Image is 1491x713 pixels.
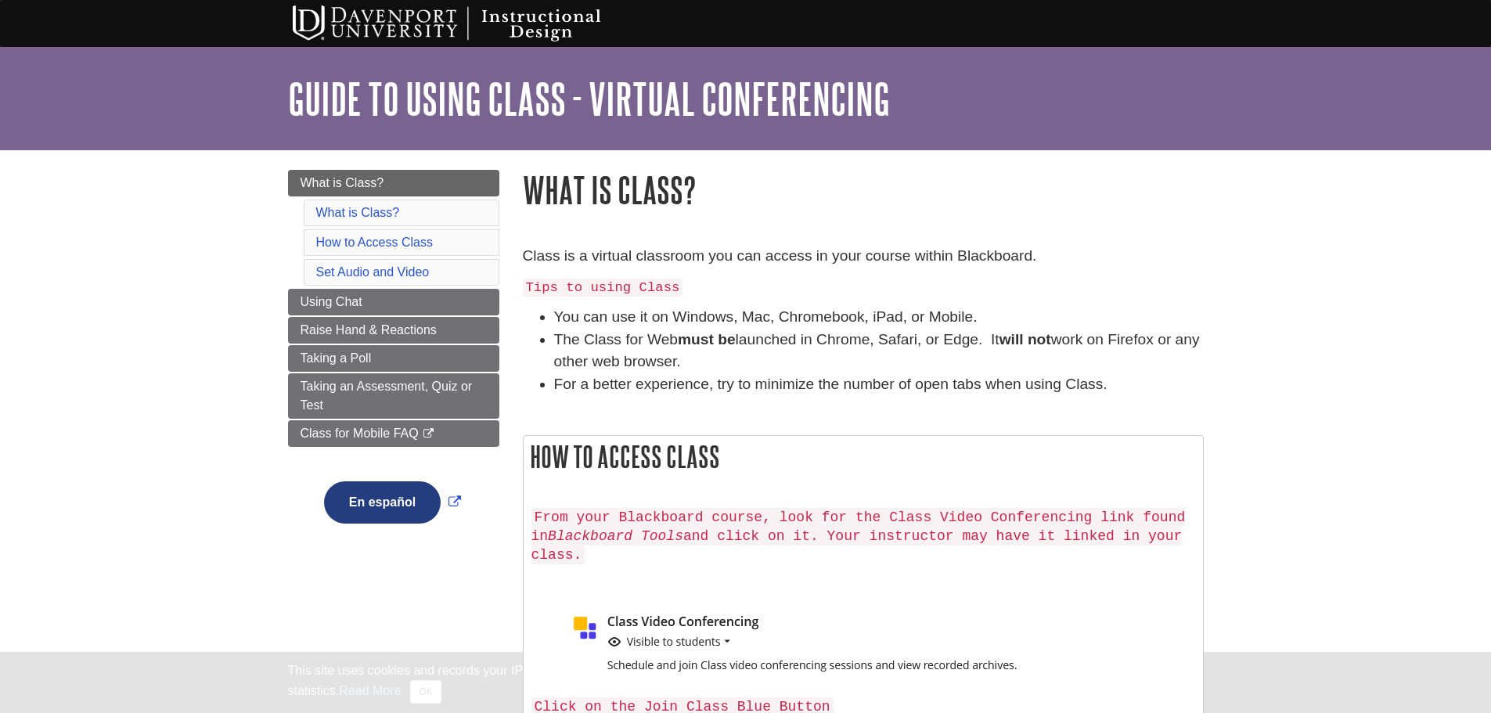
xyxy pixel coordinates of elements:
p: Class is a virtual classroom you can access in your course within Blackboard. [523,245,1204,268]
a: Guide to Using Class - Virtual Conferencing [288,74,890,123]
span: Using Chat [301,295,362,308]
img: class [531,601,1115,689]
a: How to Access Class [316,236,433,249]
div: This site uses cookies and records your IP address for usage statistics. Additionally, we use Goo... [288,661,1204,704]
a: Link opens in new window [320,495,465,509]
h1: What is Class? [523,170,1204,210]
a: Read More [339,684,401,697]
span: Taking an Assessment, Quiz or Test [301,380,473,412]
em: Blackboard Tools [548,528,683,544]
strong: must be [678,331,736,347]
button: Close [410,680,441,704]
a: What is Class? [288,170,499,196]
code: Tips to using Class [523,279,683,297]
a: Class for Mobile FAQ [288,420,499,447]
button: En español [324,481,441,524]
span: Taking a Poll [301,351,372,365]
h2: How to Access Class [524,436,1203,477]
a: Set Audio and Video [316,265,430,279]
a: Taking an Assessment, Quiz or Test [288,373,499,419]
a: Using Chat [288,289,499,315]
div: Guide Page Menu [288,170,499,550]
code: From your Blackboard course, look for the Class Video Conferencing link found in and click on it.... [531,508,1186,564]
li: For a better experience, try to minimize the number of open tabs when using Class. [554,373,1204,396]
a: Raise Hand & Reactions [288,317,499,344]
span: Class for Mobile FAQ [301,427,419,440]
strong: will not [999,331,1051,347]
a: What is Class? [316,206,400,219]
li: You can use it on Windows, Mac, Chromebook, iPad, or Mobile. [554,306,1204,329]
span: What is Class? [301,176,384,189]
li: The Class for Web launched in Chrome, Safari, or Edge. It work on Firefox or any other web browser. [554,329,1204,374]
i: This link opens in a new window [422,429,435,439]
span: Raise Hand & Reactions [301,323,437,337]
a: Taking a Poll [288,345,499,372]
img: Davenport University Instructional Design [280,4,656,43]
